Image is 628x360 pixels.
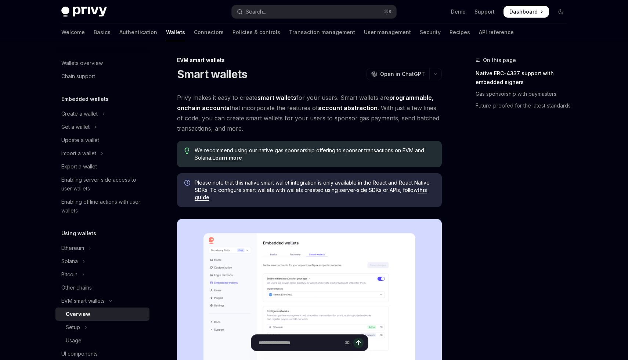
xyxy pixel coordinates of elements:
[66,310,90,319] div: Overview
[55,147,149,160] button: Toggle Import a wallet section
[55,241,149,255] button: Toggle Ethereum section
[380,70,425,78] span: Open in ChatGPT
[367,68,429,80] button: Open in ChatGPT
[364,23,411,41] a: User management
[55,57,149,70] a: Wallets overview
[61,270,77,279] div: Bitcoin
[257,94,296,101] strong: smart wallets
[55,334,149,347] a: Usage
[61,297,105,305] div: EVM smart wallets
[166,23,185,41] a: Wallets
[195,147,434,161] span: We recommend using our native gas sponsorship offering to sponsor transactions on EVM and Solana.
[61,72,95,81] div: Chain support
[555,6,567,18] button: Toggle dark mode
[55,195,149,217] a: Enabling offline actions with user wallets
[55,134,149,147] a: Update a wallet
[451,8,466,15] a: Demo
[61,136,99,145] div: Update a wallet
[55,70,149,83] a: Chain support
[61,23,85,41] a: Welcome
[55,255,149,268] button: Toggle Solana section
[184,180,192,187] svg: Info
[61,229,96,238] h5: Using wallets
[66,323,80,332] div: Setup
[61,349,98,358] div: UI components
[504,6,549,18] a: Dashboard
[55,107,149,120] button: Toggle Create a wallet section
[194,23,224,41] a: Connectors
[61,162,97,171] div: Export a wallet
[483,56,516,65] span: On this page
[420,23,441,41] a: Security
[55,308,149,321] a: Overview
[66,336,82,345] div: Usage
[232,23,280,41] a: Policies & controls
[61,283,92,292] div: Other chains
[177,68,247,81] h1: Smart wallets
[289,23,355,41] a: Transaction management
[509,8,538,15] span: Dashboard
[55,294,149,308] button: Toggle EVM smart wallets section
[61,244,84,252] div: Ethereum
[61,123,90,131] div: Get a wallet
[55,173,149,195] a: Enabling server-side access to user wallets
[476,88,573,100] a: Gas sponsorship with paymasters
[246,7,266,16] div: Search...
[61,95,109,103] h5: Embedded wallets
[259,335,342,351] input: Ask a question...
[195,179,434,201] span: Please note that this native smart wallet integration is only available in the React and React Na...
[318,104,378,112] a: account abstraction
[474,8,495,15] a: Support
[384,9,392,15] span: ⌘ K
[61,175,145,193] div: Enabling server-side access to user wallets
[61,257,78,266] div: Solana
[119,23,157,41] a: Authentication
[184,148,190,154] svg: Tip
[353,338,364,348] button: Send message
[177,57,442,64] div: EVM smart wallets
[55,268,149,281] button: Toggle Bitcoin section
[177,92,442,134] span: Privy makes it easy to create for your users. Smart wallets are that incorporate the features of ...
[450,23,470,41] a: Recipes
[61,109,98,118] div: Create a wallet
[476,100,573,112] a: Future-proofed for the latest standards
[55,321,149,334] button: Toggle Setup section
[61,59,103,68] div: Wallets overview
[55,281,149,294] a: Other chains
[212,154,242,161] a: Learn more
[61,149,96,158] div: Import a wallet
[94,23,111,41] a: Basics
[55,120,149,134] button: Toggle Get a wallet section
[476,68,573,88] a: Native ERC-4337 support with embedded signers
[61,7,107,17] img: dark logo
[479,23,514,41] a: API reference
[232,5,396,18] button: Open search
[61,197,145,215] div: Enabling offline actions with user wallets
[55,160,149,173] a: Export a wallet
